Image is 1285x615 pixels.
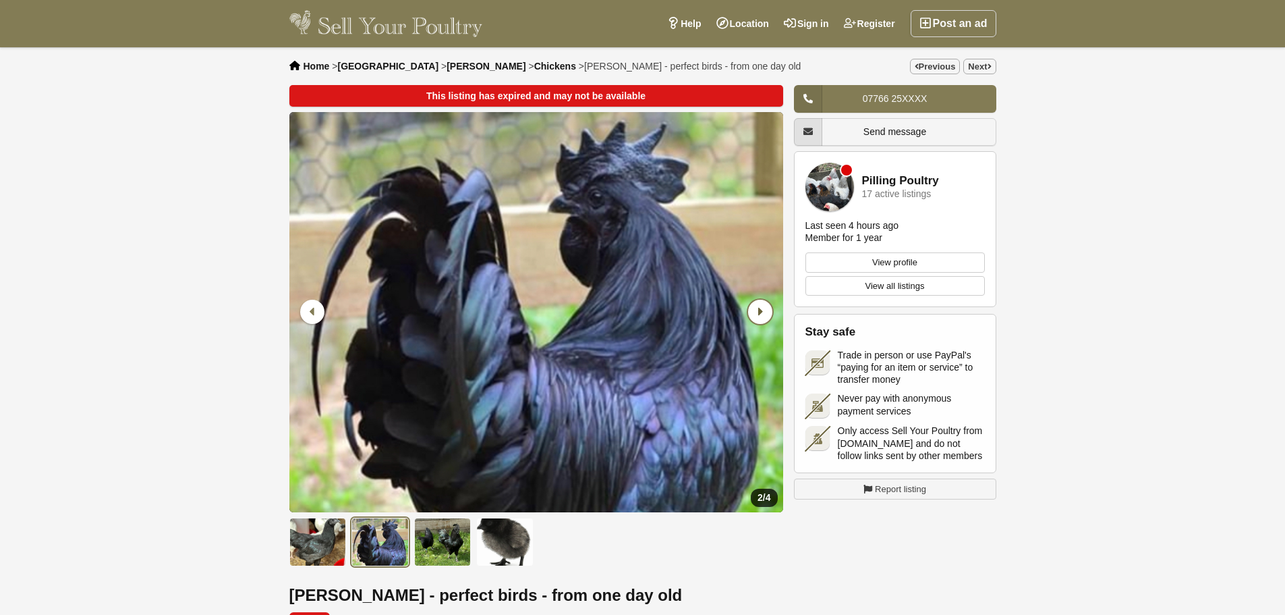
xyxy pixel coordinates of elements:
a: Location [709,10,776,37]
a: View profile [805,252,985,273]
a: [GEOGRAPHIC_DATA] [337,61,438,72]
a: View all listings [805,276,985,296]
span: Report listing [875,483,926,496]
a: Post an ad [911,10,996,37]
img: Ayam Cemani - perfect birds - from one day old - 1 [289,518,347,566]
li: > [579,61,801,72]
a: Register [836,10,903,37]
span: 4 [766,492,771,503]
div: / [751,489,777,507]
div: 17 active listings [862,189,932,199]
img: Sell Your Poultry [289,10,483,37]
img: Ayam Cemani - perfect birds - from one day old - 3 [414,518,472,566]
div: Member is offline [841,165,852,176]
h1: [PERSON_NAME] - perfect birds - from one day old [289,587,783,604]
img: Pilling Poultry [805,163,854,211]
img: Ayam Cemani - perfect birds - from one day old - 2/4 [289,112,783,512]
li: > [332,61,438,72]
h2: Stay safe [805,325,985,339]
img: Ayam Cemani - perfect birds - from one day old - 2 [351,518,409,566]
li: 2 / 4 [289,112,783,512]
a: Send message [794,118,996,146]
a: Home [304,61,330,72]
span: Send message [863,126,926,137]
a: Next [963,59,996,74]
a: Pilling Poultry [862,175,939,188]
div: Last seen 4 hours ago [805,219,899,232]
a: 07766 25XXXX [794,85,996,113]
span: 2 [758,492,763,503]
li: > [529,61,576,72]
a: Report listing [794,479,996,500]
span: Trade in person or use PayPal's “paying for an item or service” to transfer money [838,349,985,386]
div: Next slide [741,294,776,329]
span: [PERSON_NAME] - perfect birds - from one day old [584,61,801,72]
span: Only access Sell Your Poultry from [DOMAIN_NAME] and do not follow links sent by other members [838,425,985,462]
span: Never pay with anonymous payment services [838,392,985,417]
div: Previous slide [296,294,331,329]
a: Chickens [534,61,576,72]
div: This listing has expired and may not be available [289,85,783,107]
a: Previous [910,59,961,74]
a: [PERSON_NAME] [447,61,525,72]
span: 07766 25XXXX [863,93,927,104]
li: > [441,61,526,72]
div: Member for 1 year [805,232,882,244]
a: Sign in [776,10,836,37]
a: Help [660,10,708,37]
img: Ayam Cemani - perfect birds - from one day old - 4 [476,518,534,566]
